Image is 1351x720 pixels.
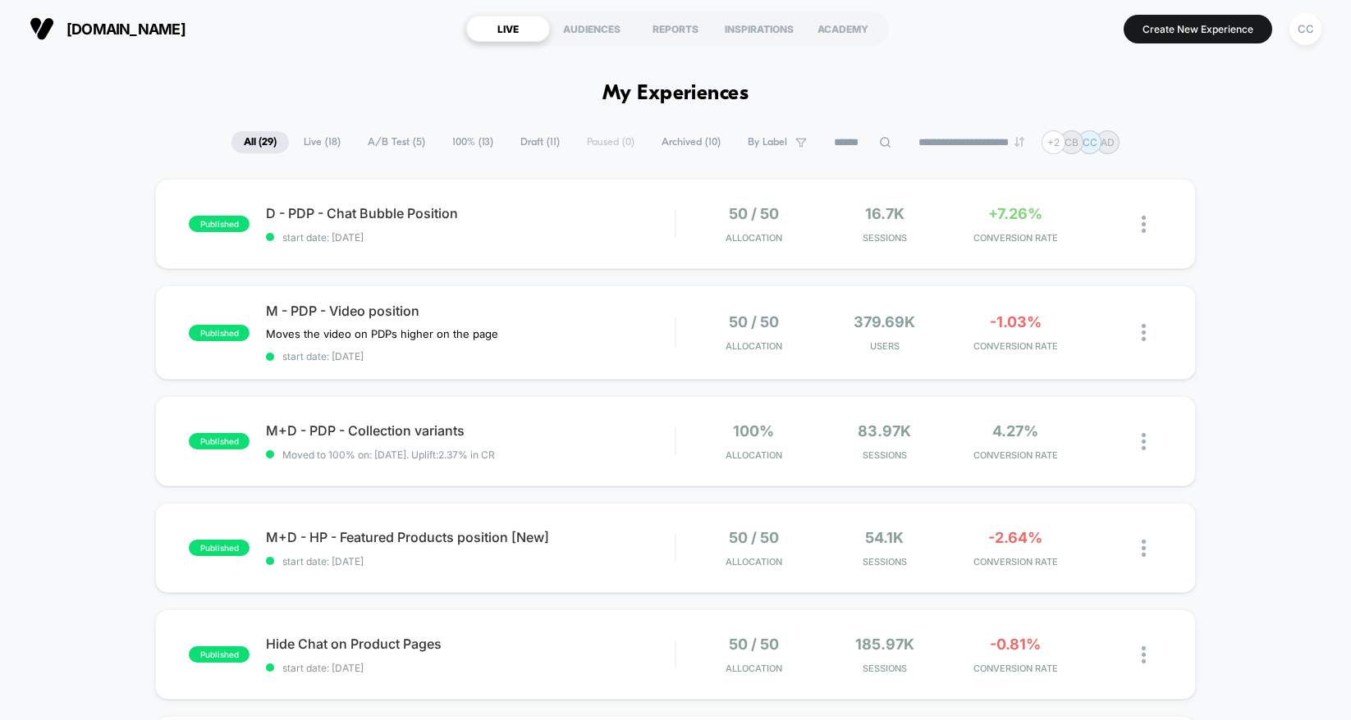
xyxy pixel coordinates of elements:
[955,556,1078,567] span: CONVERSION RATE
[266,231,675,244] span: start date: [DATE]
[508,131,572,153] span: Draft ( 11 )
[1142,540,1146,557] img: close
[1065,136,1079,148] p: CB
[189,540,250,556] span: published
[189,325,250,341] span: published
[1289,13,1321,45] div: CC
[1042,130,1065,154] div: + 2
[726,556,782,567] span: Allocation
[1014,137,1024,147] img: end
[231,131,289,153] span: All ( 29 )
[282,449,495,461] span: Moved to 100% on: [DATE] . Uplift: 2.37% in CR
[634,16,717,42] div: REPORTS
[823,340,946,352] span: Users
[823,449,946,461] span: Sessions
[266,422,675,439] span: M+D - PDP - Collection variants
[955,232,1078,244] span: CONVERSION RATE
[865,529,904,546] span: 54.1k
[990,313,1042,330] span: -1.03%
[733,422,774,440] span: 100%
[291,131,353,153] span: Live ( 18 )
[855,636,914,653] span: 185.97k
[25,16,190,42] button: [DOMAIN_NAME]
[729,529,779,546] span: 50 / 50
[266,529,675,545] span: M+D - HP - Featured Products position [New]
[955,449,1078,461] span: CONVERSION RATE
[990,636,1041,653] span: -0.81%
[1101,136,1115,148] p: AD
[726,663,782,674] span: Allocation
[266,303,675,319] span: M - PDP - Video position
[801,16,885,42] div: ACADEMY
[1142,433,1146,450] img: close
[823,663,946,674] span: Sessions
[823,556,946,567] span: Sessions
[440,131,506,153] span: 100% ( 13 )
[550,16,634,42] div: AUDIENCES
[266,636,675,652] span: Hide Chat on Product Pages
[266,327,498,340] span: Moves the video on PDPs higher on the page
[854,313,915,330] span: 379.69k
[955,340,1078,352] span: CONVERSION RATE
[30,16,54,41] img: Visually logo
[823,232,946,244] span: Sessions
[189,216,250,232] span: published
[729,205,779,222] span: 50 / 50
[729,313,779,330] span: 50 / 50
[858,422,911,440] span: 83.97k
[355,131,437,153] span: A/B Test ( 5 )
[466,16,550,42] div: LIVE
[649,131,733,153] span: Archived ( 10 )
[726,449,782,461] span: Allocation
[1083,136,1097,148] p: CC
[1142,324,1146,341] img: close
[266,350,675,362] span: start date: [DATE]
[726,232,782,244] span: Allocation
[602,82,749,106] h1: My Experiences
[992,422,1038,440] span: 4.27%
[729,636,779,653] span: 50 / 50
[726,340,782,352] span: Allocation
[66,21,185,38] span: [DOMAIN_NAME]
[266,555,675,567] span: start date: [DATE]
[266,205,675,221] span: D - PDP - Chat Bubble Position
[266,662,675,674] span: start date: [DATE]
[1285,12,1326,46] button: CC
[988,529,1042,546] span: -2.64%
[189,433,250,449] span: published
[189,646,250,663] span: published
[988,205,1042,222] span: +7.26%
[865,205,904,222] span: 16.7k
[1142,216,1146,233] img: close
[748,136,787,148] span: By Label
[1142,646,1146,663] img: close
[955,663,1078,674] span: CONVERSION RATE
[717,16,801,42] div: INSPIRATIONS
[1124,15,1272,43] button: Create New Experience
